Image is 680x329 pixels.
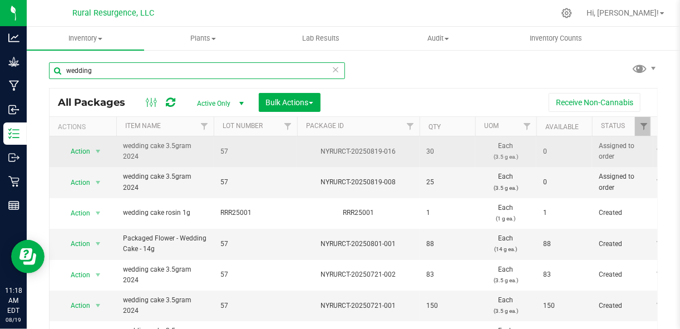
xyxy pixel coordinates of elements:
[91,298,105,313] span: select
[543,177,585,188] span: 0
[543,269,585,280] span: 83
[482,275,530,286] p: (3.5 g ea.)
[543,239,585,249] span: 88
[61,175,91,190] span: Action
[61,267,91,283] span: Action
[601,122,625,130] a: Status
[11,240,45,273] iframe: Resource center
[8,152,19,163] inline-svg: Outbound
[8,128,19,139] inline-svg: Inventory
[545,123,579,131] a: Available
[5,316,22,324] p: 08/19
[220,239,290,249] span: 57
[599,171,647,193] span: Assigned to order
[58,123,112,131] div: Actions
[426,301,469,311] span: 150
[8,80,19,91] inline-svg: Manufacturing
[61,236,91,252] span: Action
[482,295,530,316] span: Each
[543,208,585,218] span: 1
[73,8,155,18] span: Rural Resurgence, LLC
[223,122,263,130] a: Lot Number
[220,146,290,157] span: 57
[8,32,19,43] inline-svg: Analytics
[306,122,344,130] a: Package ID
[49,62,345,79] input: Search Package ID, Item Name, SKU, Lot or Part Number...
[61,144,91,159] span: Action
[8,56,19,67] inline-svg: Grow
[482,141,530,162] span: Each
[145,33,261,43] span: Plants
[482,171,530,193] span: Each
[380,27,497,50] a: Audit
[332,62,339,77] span: Clear
[482,203,530,224] span: Each
[8,200,19,211] inline-svg: Reports
[587,8,659,17] span: Hi, [PERSON_NAME]!
[220,177,290,188] span: 57
[484,122,499,130] a: UOM
[560,8,574,18] div: Manage settings
[91,236,105,252] span: select
[279,117,297,136] a: Filter
[91,267,105,283] span: select
[123,171,207,193] span: wedding cake 3.5gram 2024
[295,269,421,280] div: NYRURCT-20250721-002
[497,27,614,50] a: Inventory Counts
[91,144,105,159] span: select
[5,286,22,316] p: 11:18 AM EDT
[482,183,530,193] p: (3.5 g ea.)
[266,98,313,107] span: Bulk Actions
[482,264,530,286] span: Each
[426,239,469,249] span: 88
[195,117,214,136] a: Filter
[549,93,640,112] button: Receive Non-Cannabis
[91,205,105,221] span: select
[123,295,207,316] span: wedding cake 3.5gram 2024
[380,33,496,43] span: Audit
[401,117,420,136] a: Filter
[144,27,262,50] a: Plants
[482,244,530,254] p: (14 g ea.)
[123,233,207,254] span: Packaged Flower - Wedding Cake - 14g
[515,33,597,43] span: Inventory Counts
[27,27,144,50] a: Inventory
[287,33,354,43] span: Lab Results
[426,208,469,218] span: 1
[426,177,469,188] span: 25
[91,175,105,190] span: select
[123,264,207,286] span: wedding cake 3.5gram 2024
[599,269,647,280] span: Created
[543,301,585,311] span: 150
[482,213,530,224] p: (1 g ea.)
[635,117,653,136] a: Filter
[58,96,136,109] span: All Packages
[426,269,469,280] span: 83
[61,298,91,313] span: Action
[220,208,290,218] span: RRR25001
[428,123,441,131] a: Qty
[295,208,421,218] div: RRR25001
[426,146,469,157] span: 30
[599,141,647,162] span: Assigned to order
[123,141,207,162] span: wedding cake 3.5gram 2024
[125,122,161,130] a: Item Name
[599,208,647,218] span: Created
[599,301,647,311] span: Created
[295,177,421,188] div: NYRURCT-20250819-008
[8,176,19,187] inline-svg: Retail
[220,269,290,280] span: 57
[27,33,144,43] span: Inventory
[295,146,421,157] div: NYRURCT-20250819-016
[8,104,19,115] inline-svg: Inbound
[295,239,421,249] div: NYRURCT-20250801-001
[543,146,585,157] span: 0
[262,27,380,50] a: Lab Results
[482,306,530,316] p: (3.5 g ea.)
[220,301,290,311] span: 57
[123,208,207,218] span: wedding cake rosin 1g
[295,301,421,311] div: NYRURCT-20250721-001
[482,233,530,254] span: Each
[259,93,321,112] button: Bulk Actions
[599,239,647,249] span: Created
